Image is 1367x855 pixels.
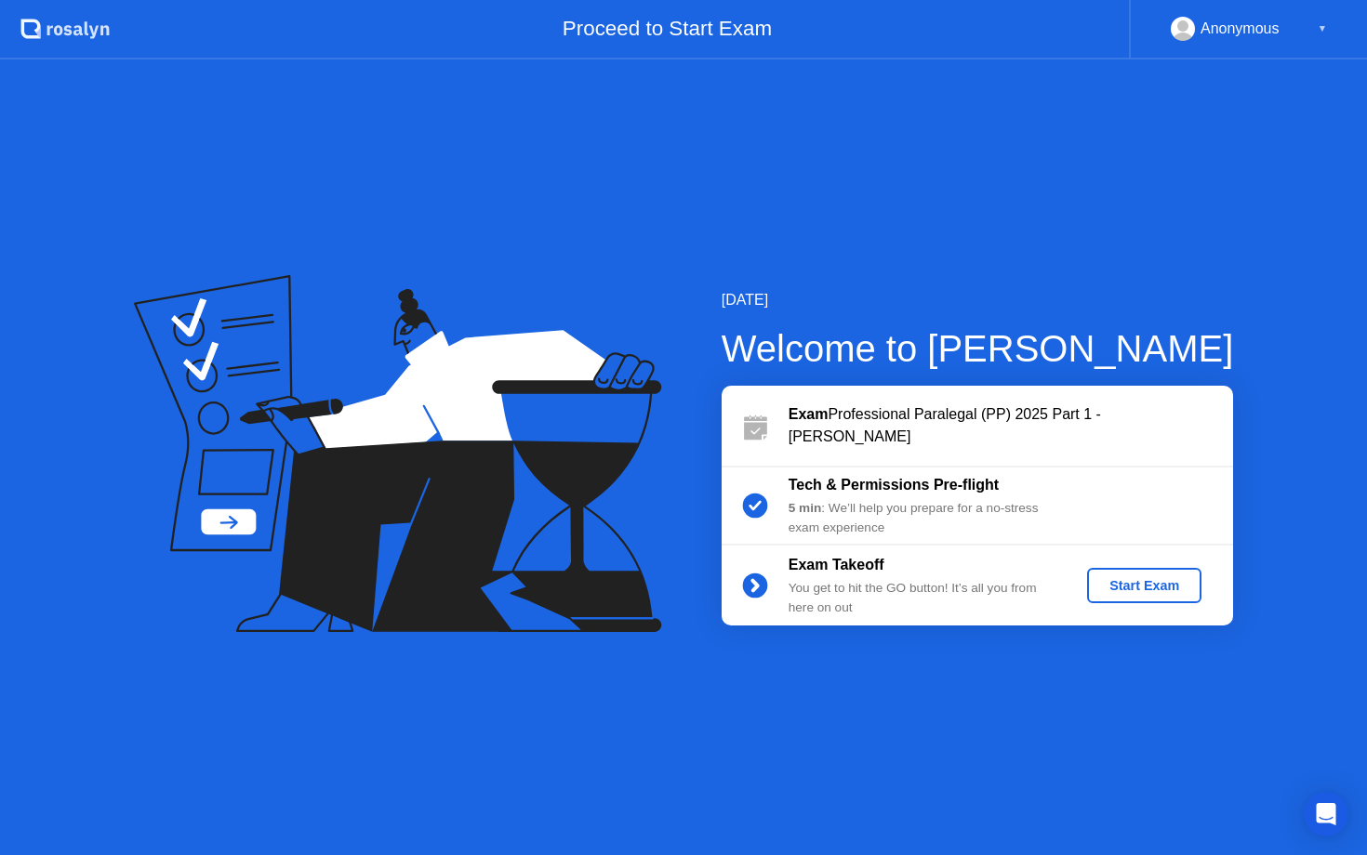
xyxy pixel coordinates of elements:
[1201,17,1280,41] div: Anonymous
[789,579,1056,617] div: You get to hit the GO button! It’s all you from here on out
[722,321,1234,376] div: Welcome to [PERSON_NAME]
[722,289,1234,311] div: [DATE]
[1087,568,1201,603] button: Start Exam
[789,406,829,422] b: Exam
[789,477,999,493] b: Tech & Permissions Pre-flight
[1304,792,1348,836] div: Open Intercom Messenger
[789,499,1056,537] div: : We’ll help you prepare for a no-stress exam experience
[1318,17,1327,41] div: ▼
[1095,578,1194,593] div: Start Exam
[789,501,822,515] b: 5 min
[789,557,884,572] b: Exam Takeoff
[789,403,1233,448] div: Professional Paralegal (PP) 2025 Part 1 - [PERSON_NAME]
